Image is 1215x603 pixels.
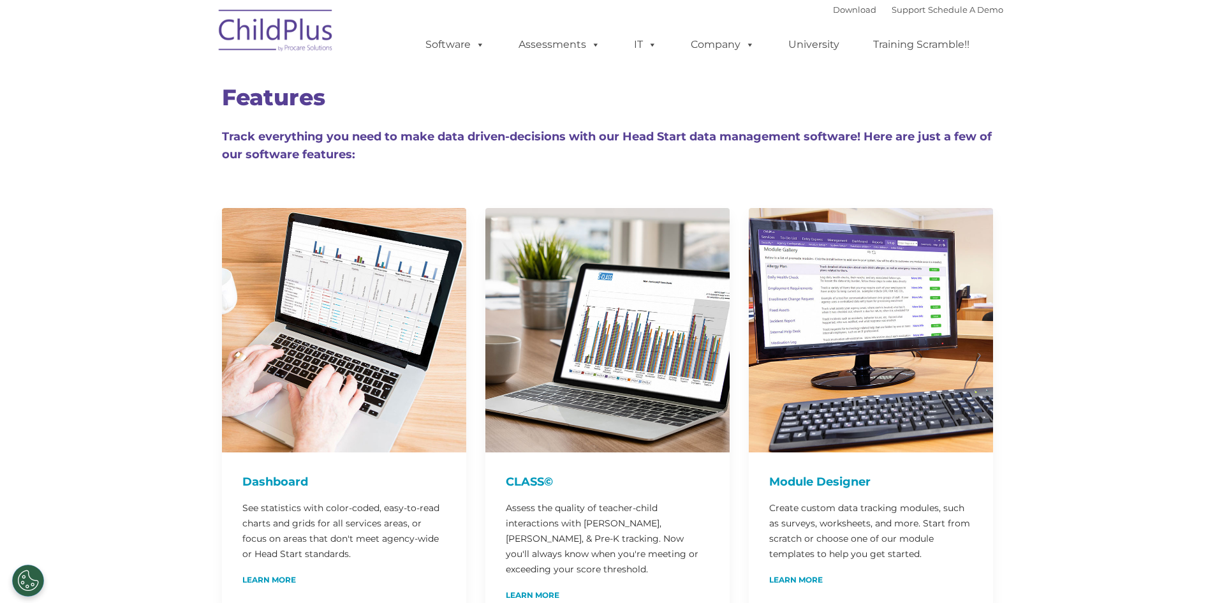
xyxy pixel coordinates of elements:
[892,4,925,15] a: Support
[506,32,613,57] a: Assessments
[678,32,767,57] a: Company
[242,500,446,562] p: See statistics with color-coded, easy-to-read charts and grids for all services areas, or focus o...
[860,32,982,57] a: Training Scramble!!
[413,32,497,57] a: Software
[212,1,340,64] img: ChildPlus by Procare Solutions
[485,208,730,452] img: CLASS-750
[833,4,1003,15] font: |
[928,4,1003,15] a: Schedule A Demo
[222,130,992,161] span: Track everything you need to make data driven-decisions with our Head Start data management softw...
[242,576,296,584] a: Learn More
[222,84,325,111] span: Features
[506,592,559,599] a: Learn More
[506,473,709,491] h4: CLASS©
[242,473,446,491] h4: Dashboard
[769,500,973,562] p: Create custom data tracking modules, such as surveys, worksheets, and more. Start from scratch or...
[749,208,993,452] img: ModuleDesigner750
[769,576,823,584] a: Learn More
[833,4,876,15] a: Download
[776,32,852,57] a: University
[621,32,670,57] a: IT
[12,565,44,597] button: Cookies Settings
[506,500,709,577] p: Assess the quality of teacher-child interactions with [PERSON_NAME], [PERSON_NAME], & Pre-K track...
[769,473,973,491] h4: Module Designer
[222,208,466,452] img: Dash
